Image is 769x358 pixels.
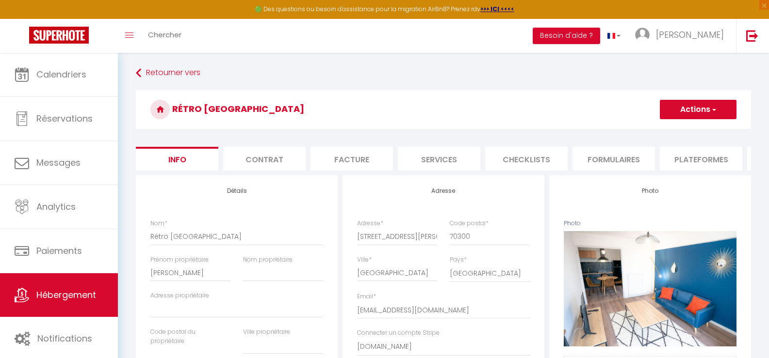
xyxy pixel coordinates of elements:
span: Analytics [36,201,76,213]
span: Réservations [36,112,93,125]
h4: Adresse [357,187,530,194]
img: Super Booking [29,27,89,44]
li: Checklists [485,147,568,171]
label: Code postal du propriétaire [150,327,230,346]
label: Pays [450,255,467,265]
h4: Photo [564,187,736,194]
li: Contrat [223,147,306,171]
li: Formulaires [573,147,655,171]
li: Plateformes [660,147,742,171]
li: Info [136,147,218,171]
label: Adresse propriétaire [150,291,209,300]
label: Photo [564,219,581,228]
label: Ville [357,255,372,265]
a: ... [PERSON_NAME] [628,19,736,53]
li: Facture [311,147,393,171]
span: Messages [36,156,81,169]
img: ... [635,28,650,42]
span: Hébergement [36,289,96,301]
label: Ville propriétaire [243,327,290,337]
img: logout [746,30,758,42]
label: Adresse [357,219,383,228]
a: Retourner vers [136,64,751,82]
span: [PERSON_NAME] [656,29,724,41]
label: Nom [150,219,167,228]
h4: Détails [150,187,323,194]
span: Chercher [148,30,181,40]
li: Services [398,147,480,171]
label: Nom propriétaire [243,255,293,265]
span: Paiements [36,245,82,257]
span: Notifications [37,332,92,344]
button: Actions [660,100,736,119]
label: Prénom propriétaire [150,255,209,265]
label: Email [357,292,376,301]
button: Besoin d'aide ? [533,28,600,44]
a: Chercher [141,19,189,53]
label: Connecter un compte Stripe [357,328,440,338]
h3: Rétro [GEOGRAPHIC_DATA] [136,90,751,129]
label: Code postal [450,219,489,228]
span: Calendriers [36,68,86,80]
a: >>> ICI <<<< [480,5,514,13]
